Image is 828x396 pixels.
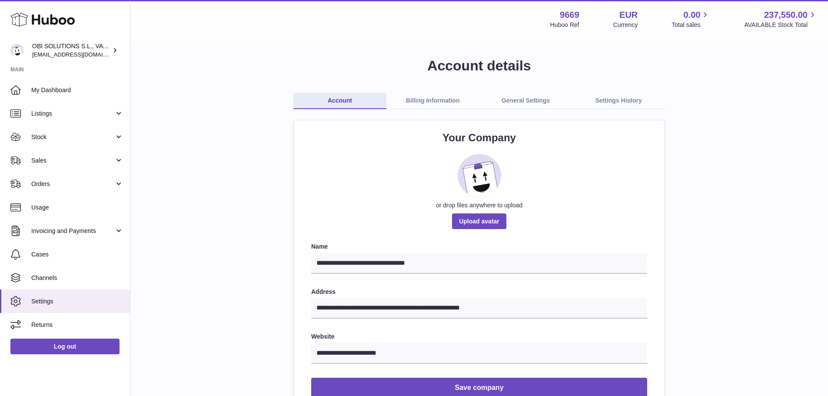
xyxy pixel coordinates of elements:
[31,321,123,329] span: Returns
[458,154,501,197] img: placeholder_image.svg
[31,86,123,94] span: My Dashboard
[311,201,647,210] div: or drop files anywhere to upload
[684,9,701,21] span: 0.00
[31,227,114,235] span: Invoicing and Payments
[31,156,114,165] span: Sales
[572,93,665,109] a: Settings History
[31,250,123,259] span: Cases
[311,243,647,251] label: Name
[31,274,123,282] span: Channels
[744,9,818,29] a: 237,550.00 AVAILABLE Stock Total
[550,21,579,29] div: Huboo Ref
[619,9,638,21] strong: EUR
[10,44,23,57] img: internalAdmin-9669@internal.huboo.com
[32,42,110,59] div: OBI SOLUTIONS S.L., VAT: B70911078
[10,339,120,354] a: Log out
[386,93,479,109] a: Billing Information
[31,180,114,188] span: Orders
[672,9,710,29] a: 0.00 Total sales
[31,297,123,306] span: Settings
[144,57,814,75] h1: Account details
[764,9,808,21] span: 237,550.00
[311,288,647,296] label: Address
[31,110,114,118] span: Listings
[672,21,710,29] span: Total sales
[560,9,579,21] strong: 9669
[31,133,114,141] span: Stock
[31,203,123,212] span: Usage
[293,93,386,109] a: Account
[613,21,638,29] div: Currency
[452,213,506,229] span: Upload avatar
[479,93,572,109] a: General Settings
[311,131,647,145] h2: Your Company
[32,51,128,58] span: [EMAIL_ADDRESS][DOMAIN_NAME]
[744,21,818,29] span: AVAILABLE Stock Total
[311,333,647,341] label: Website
